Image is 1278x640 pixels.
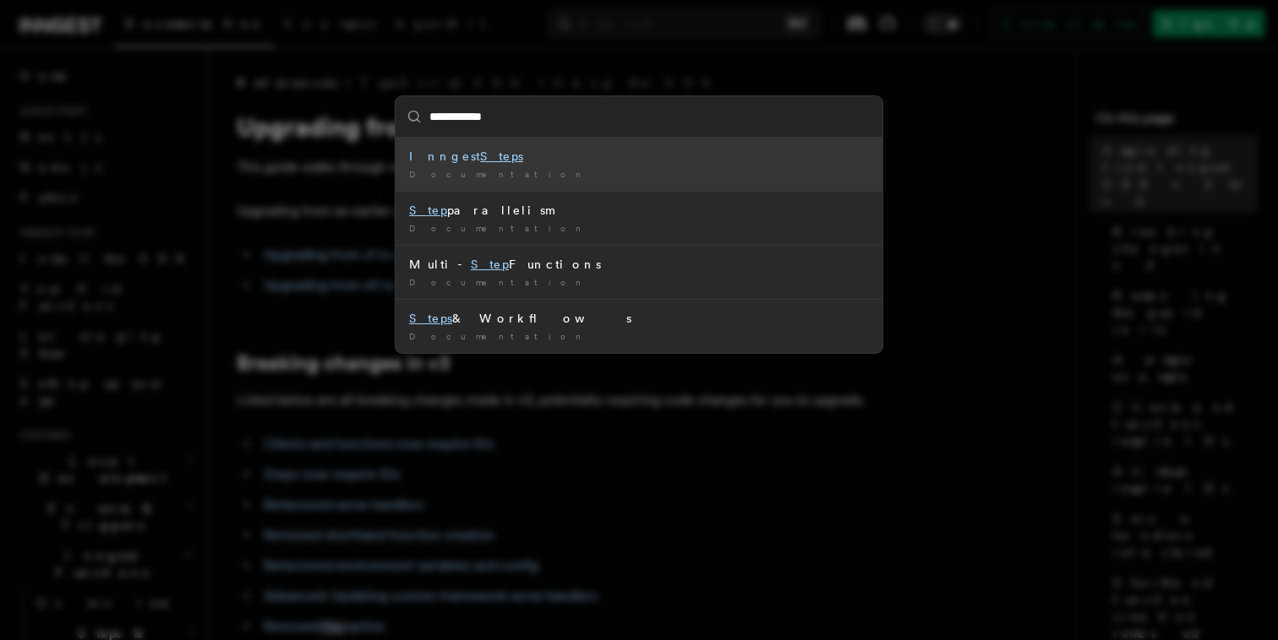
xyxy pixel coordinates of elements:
div: & Workflows [409,310,869,327]
mark: Steps [409,312,452,325]
mark: Step [409,203,447,217]
div: parallelism [409,202,869,219]
span: Documentation [409,169,587,179]
mark: Step [471,258,509,271]
div: Multi- Functions [409,256,869,273]
span: Documentation [409,331,587,341]
div: Inngest [409,148,869,165]
mark: Steps [480,149,523,163]
span: Documentation [409,277,587,287]
span: Documentation [409,223,587,233]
